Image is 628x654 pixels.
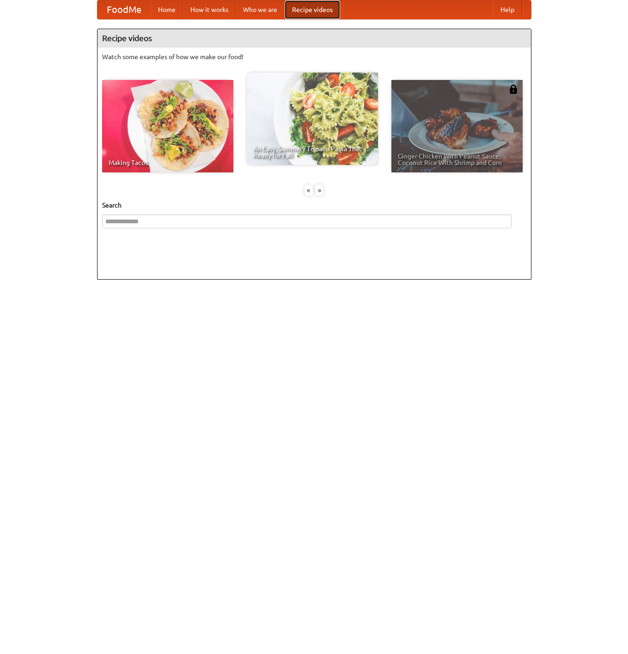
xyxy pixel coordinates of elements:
div: » [315,184,323,196]
img: 483408.png [509,85,518,94]
a: FoodMe [98,0,151,19]
h4: Recipe videos [98,29,531,48]
h5: Search [102,201,526,210]
a: Home [151,0,183,19]
p: Watch some examples of how we make our food! [102,52,526,61]
a: How it works [183,0,236,19]
span: An Easy, Summery Tomato Pasta That's Ready for Fall [253,146,372,159]
a: Who we are [236,0,285,19]
a: Help [493,0,522,19]
a: Recipe videos [285,0,340,19]
a: Making Tacos [102,80,233,172]
div: « [305,184,313,196]
span: Making Tacos [109,159,227,166]
a: An Easy, Summery Tomato Pasta That's Ready for Fall [247,73,378,165]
